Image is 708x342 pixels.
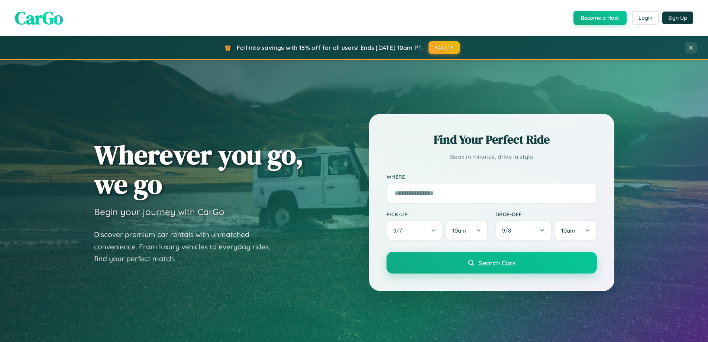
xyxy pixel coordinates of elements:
[495,220,552,241] button: 9/8
[573,11,627,25] button: Become a Host
[495,211,597,217] label: Drop-off
[94,228,280,265] p: Discover premium car rentals with unmatched convenience. From luxury vehicles to everyday rides, ...
[94,140,304,199] h1: Wherever you go, we go
[561,227,575,234] span: 10am
[387,151,597,162] p: Book in minutes, drive in style
[429,41,460,54] button: FALL15
[502,227,515,234] span: 9 / 8
[387,131,597,148] h2: Find Your Perfect Ride
[387,173,597,180] label: Where
[387,211,488,217] label: Pick-up
[387,220,443,241] button: 9/7
[387,252,597,274] button: Search Cars
[237,44,423,51] span: Fall into savings with 15% off for all users! Ends [DATE] 10am PT.
[446,220,488,241] button: 10am
[479,259,515,267] span: Search Cars
[393,227,406,234] span: 9 / 7
[15,6,63,30] span: CarGo
[662,12,693,24] button: Sign Up
[452,227,466,234] span: 10am
[94,206,224,217] h3: Begin your journey with CarGo
[632,11,659,25] button: Login
[555,220,597,241] button: 10am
